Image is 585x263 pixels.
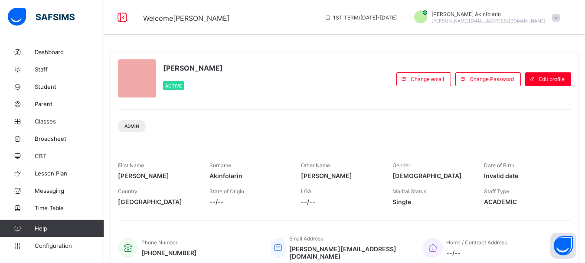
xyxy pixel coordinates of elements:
span: Other Name [301,162,330,169]
span: [PHONE_NUMBER] [141,249,197,257]
span: [PERSON_NAME] [301,172,379,179]
span: Welcome [PERSON_NAME] [143,14,230,23]
span: [PERSON_NAME] [118,172,196,179]
span: session/term information [324,14,397,21]
span: Configuration [35,242,104,249]
span: Help [35,225,104,232]
span: --/-- [209,198,288,205]
span: Single [392,198,471,205]
span: Dashboard [35,49,104,55]
span: Change Password [470,76,514,82]
span: ACADEMIC [484,198,562,205]
span: Surname [209,162,231,169]
span: --/-- [446,249,507,257]
span: Lesson Plan [35,170,104,177]
span: Parent [35,101,104,107]
span: Edit profile [539,76,565,82]
span: [DEMOGRAPHIC_DATA] [392,172,471,179]
span: [PERSON_NAME][EMAIL_ADDRESS][DOMAIN_NAME] [289,245,410,260]
span: Classes [35,118,104,125]
span: [PERSON_NAME] [163,64,223,72]
span: Home / Contract Address [446,239,507,246]
span: Time Table [35,205,104,211]
span: --/-- [301,198,379,205]
span: Change email [411,76,444,82]
span: Marital Status [392,188,426,195]
span: First Name [118,162,144,169]
span: Phone Number [141,239,177,246]
span: Country [118,188,137,195]
span: State of Origin [209,188,244,195]
span: Messaging [35,187,104,194]
span: Gender [392,162,410,169]
img: safsims [8,8,75,26]
span: Invalid date [484,172,562,179]
span: [PERSON_NAME][EMAIL_ADDRESS][DOMAIN_NAME] [431,18,546,23]
span: Admin [124,123,139,129]
span: Date of Birth [484,162,514,169]
span: Staff Type [484,188,509,195]
span: [GEOGRAPHIC_DATA] [118,198,196,205]
button: Open asap [550,233,576,259]
span: Akinfolarin [209,172,288,179]
span: Student [35,83,104,90]
span: LGA [301,188,311,195]
div: AbiodunAkinfolarin [405,10,564,25]
span: [PERSON_NAME] Akinfolarin [431,11,546,17]
span: Active [165,83,182,88]
span: Email Address [289,235,323,242]
span: CBT [35,153,104,159]
span: Staff [35,66,104,73]
span: Broadsheet [35,135,104,142]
